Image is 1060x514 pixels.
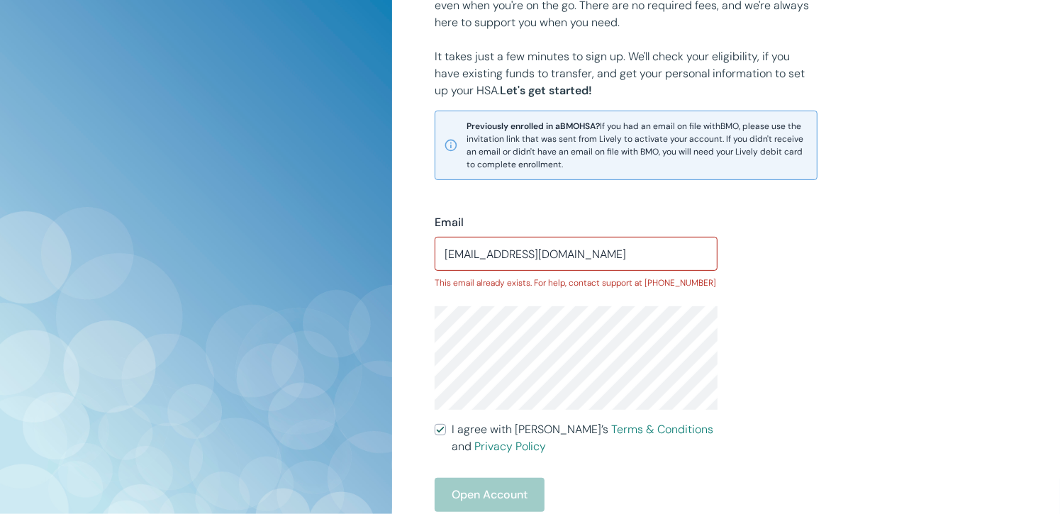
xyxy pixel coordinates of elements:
[435,214,464,231] label: Email
[611,422,713,437] a: Terms & Conditions
[500,83,592,98] strong: Let's get started!
[435,276,718,289] p: This email already exists. For help, contact support at [PHONE_NUMBER]
[467,120,808,171] span: If you had an email on file with BMO , please use the invitation link that was sent from Lively t...
[474,439,546,454] a: Privacy Policy
[452,421,718,455] span: I agree with [PERSON_NAME]’s and
[435,48,818,99] p: It takes just a few minutes to sign up. We'll check your eligibility, if you have existing funds ...
[467,121,600,132] strong: Previously enrolled in a BMO HSA?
